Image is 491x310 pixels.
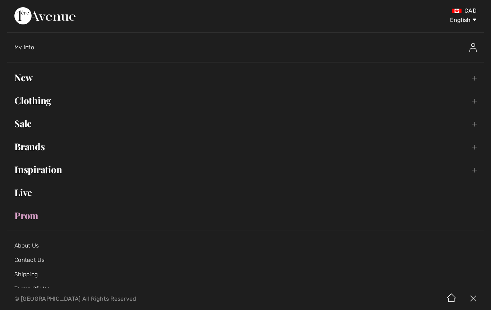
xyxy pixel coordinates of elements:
a: Brands [7,139,484,154]
a: New [7,70,484,85]
img: Home [441,288,462,310]
img: X [462,288,484,310]
a: Inspiration [7,162,484,177]
div: CAD [288,7,477,14]
a: Clothing [7,93,484,108]
img: 1ère Avenue [14,7,75,24]
a: Terms Of Use [14,285,51,292]
a: Live [7,185,484,200]
a: About Us [14,242,39,249]
a: Sale [7,116,484,131]
a: Shipping [14,271,38,278]
a: Prom [7,208,484,223]
p: © [GEOGRAPHIC_DATA] All Rights Reserved [14,296,288,301]
a: My InfoMy Info [14,36,484,59]
img: My Info [469,43,477,52]
a: Contact Us [14,256,45,263]
span: My Info [14,44,34,51]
